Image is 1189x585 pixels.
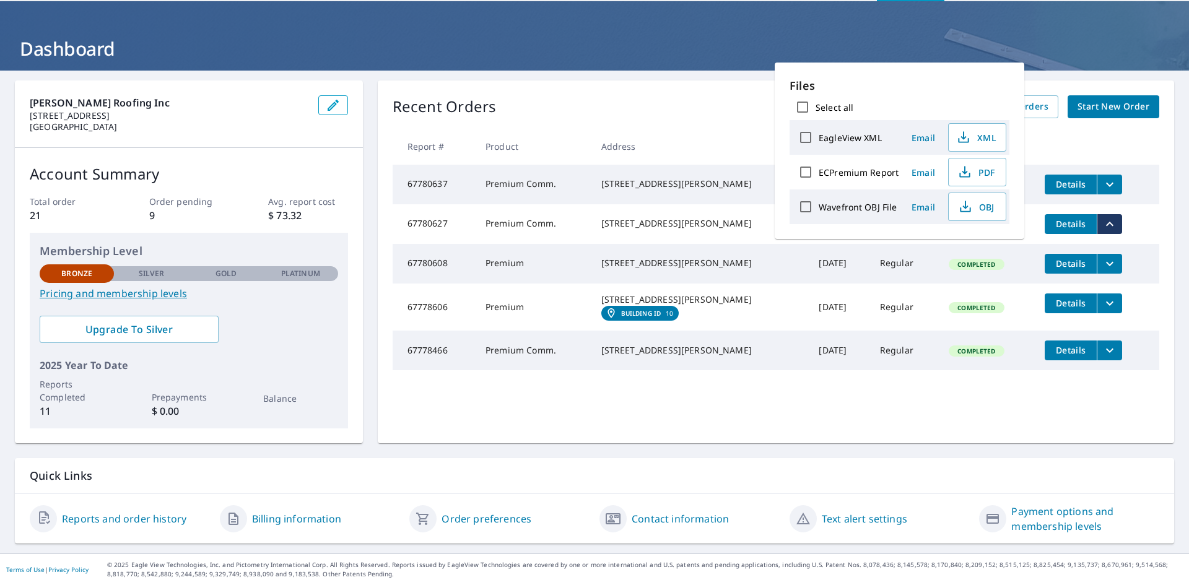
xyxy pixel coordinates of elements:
[30,468,1159,483] p: Quick Links
[50,323,209,336] span: Upgrade To Silver
[621,310,661,317] em: Building ID
[476,244,591,284] td: Premium
[904,197,943,217] button: Email
[30,110,308,121] p: [STREET_ADDRESS]
[1052,178,1089,190] span: Details
[40,358,338,373] p: 2025 Year To Date
[1097,293,1122,313] button: filesDropdownBtn-67778606
[601,293,799,306] div: [STREET_ADDRESS][PERSON_NAME]
[1078,99,1149,115] span: Start New Order
[30,95,308,110] p: [PERSON_NAME] Roofing Inc
[62,511,186,526] a: Reports and order history
[1045,175,1097,194] button: detailsBtn-67780637
[6,566,89,573] p: |
[40,243,338,259] p: Membership Level
[40,378,114,404] p: Reports Completed
[632,511,729,526] a: Contact information
[870,284,939,331] td: Regular
[30,163,348,185] p: Account Summary
[107,560,1183,579] p: © 2025 Eagle View Technologies, Inc. and Pictometry International Corp. All Rights Reserved. Repo...
[1097,175,1122,194] button: filesDropdownBtn-67780637
[152,404,226,418] p: $ 0.00
[809,331,869,370] td: [DATE]
[908,201,938,213] span: Email
[948,123,1006,152] button: XML
[956,165,996,180] span: PDF
[1045,340,1097,360] button: detailsBtn-67778466
[908,132,938,144] span: Email
[139,268,165,279] p: Silver
[950,303,1003,312] span: Completed
[476,284,591,331] td: Premium
[476,128,591,165] th: Product
[263,392,338,405] p: Balance
[476,204,591,244] td: Premium Comm.
[790,77,1009,94] p: Files
[6,565,45,574] a: Terms of Use
[252,511,341,526] a: Billing information
[30,195,109,208] p: Total order
[1097,254,1122,274] button: filesDropdownBtn-67780608
[601,306,679,321] a: Building ID10
[1011,504,1159,534] a: Payment options and membership levels
[1052,344,1089,356] span: Details
[393,204,476,244] td: 67780627
[870,331,939,370] td: Regular
[870,244,939,284] td: Regular
[822,511,907,526] a: Text alert settings
[442,511,531,526] a: Order preferences
[904,128,943,147] button: Email
[948,158,1006,186] button: PDF
[393,331,476,370] td: 67778466
[601,217,799,230] div: [STREET_ADDRESS][PERSON_NAME]
[948,193,1006,221] button: OBJ
[819,201,897,213] label: Wavefront OBJ File
[476,331,591,370] td: Premium Comm.
[1045,214,1097,234] button: detailsBtn-67780627
[30,208,109,223] p: 21
[809,244,869,284] td: [DATE]
[15,36,1174,61] h1: Dashboard
[268,208,347,223] p: $ 73.32
[956,130,996,145] span: XML
[40,316,219,343] a: Upgrade To Silver
[149,195,229,208] p: Order pending
[268,195,347,208] p: Avg. report cost
[809,284,869,331] td: [DATE]
[1097,340,1122,360] button: filesDropdownBtn-67778466
[1052,297,1089,309] span: Details
[393,165,476,204] td: 67780637
[152,391,226,404] p: Prepayments
[591,128,809,165] th: Address
[393,244,476,284] td: 67780608
[393,95,497,118] p: Recent Orders
[956,199,996,214] span: OBJ
[1097,214,1122,234] button: filesDropdownBtn-67780627
[393,284,476,331] td: 67778606
[1045,254,1097,274] button: detailsBtn-67780608
[601,178,799,190] div: [STREET_ADDRESS][PERSON_NAME]
[950,260,1003,269] span: Completed
[281,268,320,279] p: Platinum
[61,268,92,279] p: Bronze
[30,121,308,132] p: [GEOGRAPHIC_DATA]
[1045,293,1097,313] button: detailsBtn-67778606
[476,165,591,204] td: Premium Comm.
[816,102,853,113] label: Select all
[149,208,229,223] p: 9
[1068,95,1159,118] a: Start New Order
[1052,258,1089,269] span: Details
[601,257,799,269] div: [STREET_ADDRESS][PERSON_NAME]
[819,167,899,178] label: ECPremium Report
[908,167,938,178] span: Email
[950,347,1003,355] span: Completed
[1052,218,1089,230] span: Details
[601,344,799,357] div: [STREET_ADDRESS][PERSON_NAME]
[393,128,476,165] th: Report #
[48,565,89,574] a: Privacy Policy
[40,286,338,301] a: Pricing and membership levels
[216,268,237,279] p: Gold
[904,163,943,182] button: Email
[819,132,882,144] label: EagleView XML
[40,404,114,418] p: 11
